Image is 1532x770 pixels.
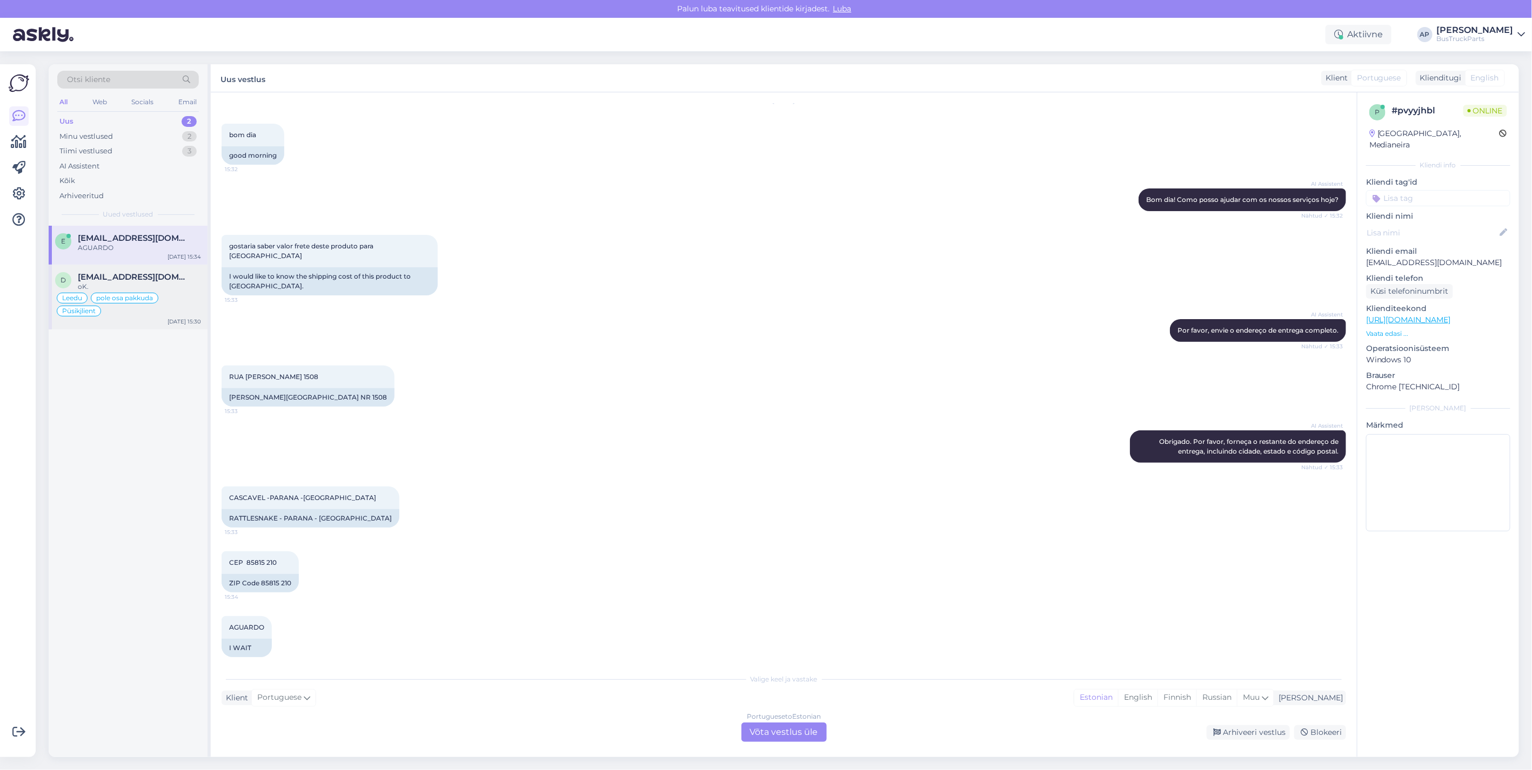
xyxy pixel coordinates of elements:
[59,116,73,127] div: Uus
[1471,72,1499,84] span: English
[90,95,109,109] div: Web
[1118,690,1158,706] div: English
[222,574,299,592] div: ZIP Code 85815 210
[222,267,438,295] div: I would like to know the shipping cost of this product to [GEOGRAPHIC_DATA].
[78,272,190,282] span: dalys@techtransa.lt
[229,131,256,139] span: bom dia
[176,95,199,109] div: Email
[1243,692,1260,702] span: Muu
[257,692,302,704] span: Portuguese
[1321,72,1348,84] div: Klient
[1416,72,1462,84] div: Klienditugi
[1301,342,1343,350] span: Nähtud ✓ 15:33
[225,528,265,536] span: 15:33
[1366,160,1510,170] div: Kliendi info
[1302,180,1343,188] span: AI Assistent
[96,295,153,301] span: pole osa pakkuda
[1392,104,1463,117] div: # pvyyjhbl
[1366,370,1510,381] p: Brauser
[1463,105,1507,117] span: Online
[222,509,399,528] div: RATTLESNAKE - PARANA - [GEOGRAPHIC_DATA]
[182,116,197,127] div: 2
[1366,257,1510,268] p: [EMAIL_ADDRESS][DOMAIN_NAME]
[229,373,318,381] span: RUA [PERSON_NAME] 1508
[225,593,265,601] span: 15:34
[62,308,96,314] span: Püsikjlient
[59,131,113,142] div: Minu vestlused
[1302,310,1343,319] span: AI Assistent
[168,253,201,261] div: [DATE] 15:34
[1366,211,1510,222] p: Kliendi nimi
[1159,437,1340,455] span: Obrigado. Por favor, forneça o restante do endereço de entrega, incluindo cidade, estado e código...
[61,276,66,284] span: d
[1375,108,1380,116] span: p
[1366,303,1510,314] p: Klienditeekond
[59,175,75,186] div: Kõik
[225,165,265,173] span: 15:32
[59,161,99,172] div: AI Assistent
[220,71,265,85] label: Uus vestlus
[1437,35,1514,43] div: BusTruckParts
[222,692,248,704] div: Klient
[1178,326,1339,334] span: Por favor, envie o endereço de entrega completo.
[61,237,65,245] span: e
[1207,725,1290,740] div: Arhiveeri vestlus
[59,146,112,157] div: Tiimi vestlused
[225,407,265,415] span: 15:33
[1366,177,1510,188] p: Kliendi tag'id
[1294,725,1346,740] div: Blokeeri
[222,674,1346,684] div: Valige keel ja vastake
[225,658,265,666] span: 15:35
[1366,354,1510,366] p: Windows 10
[222,388,394,407] div: [PERSON_NAME][GEOGRAPHIC_DATA] NR 1508
[229,623,264,631] span: AGUARDO
[103,210,153,219] span: Uued vestlused
[1366,246,1510,257] p: Kliendi email
[222,639,272,657] div: I WAIT
[1366,343,1510,354] p: Operatsioonisüsteem
[1366,190,1510,206] input: Lisa tag
[1366,315,1451,325] a: [URL][DOMAIN_NAME]
[1158,690,1196,706] div: Finnish
[1366,403,1510,413] div: [PERSON_NAME]
[229,494,376,502] span: CASCAVEL -PARANA -[GEOGRAPHIC_DATA]
[78,282,201,292] div: oK.
[229,242,375,260] span: gostaria saber valor frete deste produto para [GEOGRAPHIC_DATA]
[830,4,855,13] span: Luba
[1357,72,1401,84] span: Portuguese
[1301,212,1343,220] span: Nähtud ✓ 15:32
[67,74,110,85] span: Otsi kliente
[182,146,197,157] div: 3
[222,146,284,165] div: good morning
[1366,284,1453,299] div: Küsi telefoninumbrit
[741,722,827,742] div: Võta vestlus üle
[747,712,821,721] div: Portuguese to Estonian
[1146,195,1339,204] span: Bom dia! Como posso ajudar com os nossos serviços hoje?
[1274,692,1343,704] div: [PERSON_NAME]
[1301,463,1343,471] span: Nähtud ✓ 15:33
[59,191,104,201] div: Arhiveeritud
[229,558,277,566] span: CEP 85815 210
[1366,381,1510,393] p: Chrome [TECHNICAL_ID]
[78,233,190,243] span: eduardoedilaura@gmail.com
[1326,25,1391,44] div: Aktiivne
[1302,422,1343,430] span: AI Assistent
[1367,227,1498,239] input: Lisa nimi
[1074,690,1118,706] div: Estonian
[57,95,70,109] div: All
[1196,690,1237,706] div: Russian
[182,131,197,142] div: 2
[129,95,156,109] div: Socials
[9,73,29,93] img: Askly Logo
[1366,329,1510,339] p: Vaata edasi ...
[1366,273,1510,284] p: Kliendi telefon
[1366,420,1510,431] p: Märkmed
[1417,27,1433,42] div: AP
[1437,26,1526,43] a: [PERSON_NAME]BusTruckParts
[1369,128,1500,151] div: [GEOGRAPHIC_DATA], Medianeira
[78,243,201,253] div: AGUARDO
[225,296,265,304] span: 15:33
[1437,26,1514,35] div: [PERSON_NAME]
[62,295,82,301] span: Leedu
[168,318,201,326] div: [DATE] 15:30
